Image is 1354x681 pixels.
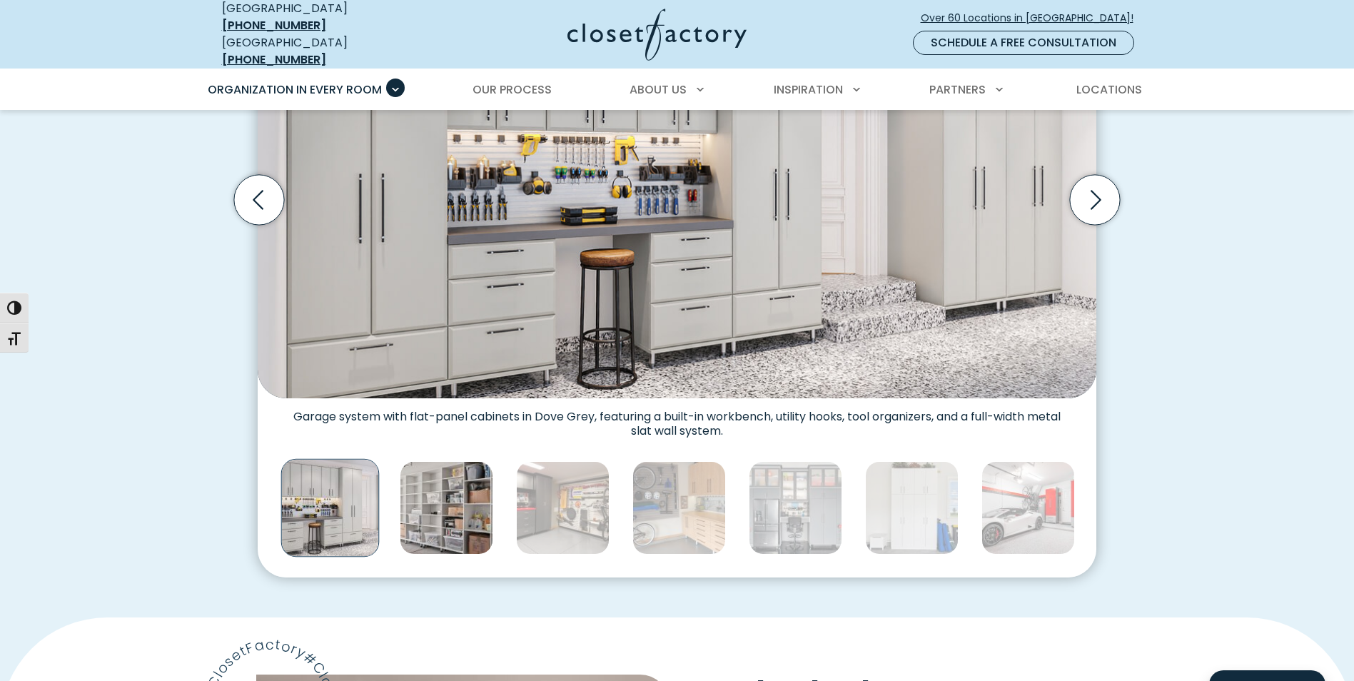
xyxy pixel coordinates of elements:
[258,398,1096,438] figcaption: Garage system with flat-panel cabinets in Dove Grey, featuring a built-in workbench, utility hook...
[222,17,326,34] a: [PHONE_NUMBER]
[630,81,687,98] span: About Us
[920,6,1146,31] a: Over 60 Locations in [GEOGRAPHIC_DATA]!
[198,70,1157,110] nav: Primary Menu
[567,9,747,61] img: Closet Factory Logo
[222,34,429,69] div: [GEOGRAPHIC_DATA]
[228,169,290,231] button: Previous slide
[913,31,1134,55] a: Schedule a Free Consultation
[1076,81,1142,98] span: Locations
[1064,169,1126,231] button: Next slide
[516,461,610,555] img: Custom garage slatwall organizer for bikes, surf boards, and tools
[400,461,493,555] img: Garage wall with full-height white cabinetry, open cubbies
[865,461,959,555] img: Garage with white cabinetry with integrated handles, slatwall system for garden tools and power e...
[473,81,552,98] span: Our Process
[921,11,1145,26] span: Over 60 Locations in [GEOGRAPHIC_DATA]!
[981,461,1075,555] img: Luxury sports garage with high-gloss red cabinetry, gray base drawers, and vertical bike racks
[208,81,382,98] span: Organization in Every Room
[929,81,986,98] span: Partners
[222,51,326,68] a: [PHONE_NUMBER]
[774,81,843,98] span: Inspiration
[632,461,726,555] img: Warm wood-toned garage storage with bikes mounted on slat wall panels and cabinetry organizing he...
[749,461,842,555] img: Sophisticated gray garage cabinetry system with a refrigerator, overhead frosted glass cabinets, ...
[281,459,380,558] img: Garage system with flat-panel cabinets in Dove Grey, featuring a built-in workbench, utility hook...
